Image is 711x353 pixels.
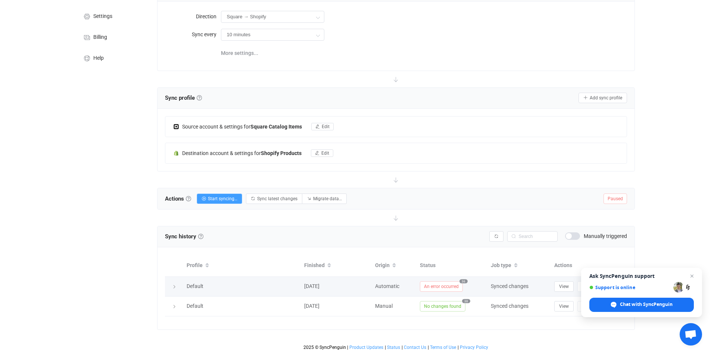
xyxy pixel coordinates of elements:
div: Manual [371,302,416,310]
span: Synced changes [491,283,528,289]
span: Default [187,283,203,289]
span: Migrate data… [313,196,342,201]
button: Start syncing… [197,193,242,204]
span: View [559,304,569,309]
div: Profile [183,259,300,272]
a: View [554,283,574,289]
span: An error occurred [420,281,463,292]
span: [DATE] [304,303,319,309]
span: | [458,345,459,350]
label: Sync every [165,27,221,42]
span: Start syncing… [208,196,237,201]
span: Chat with SyncPenguin [620,301,673,308]
input: Model [221,29,324,41]
span: 2025 © SyncPenguin [303,345,346,350]
span: Actions [165,193,191,204]
a: View [554,303,574,309]
div: Open chat [680,323,702,346]
button: Terminate [577,281,607,292]
span: View [559,284,569,289]
div: Status [416,261,487,270]
span: Contact Us [404,345,426,350]
span: Status [387,345,400,350]
span: | [385,345,386,350]
span: Sync latest changes [257,196,297,201]
span: | [428,345,429,350]
div: Finished [300,259,371,272]
span: Settings [93,13,112,19]
div: Job type [487,259,551,272]
input: Search [507,231,558,242]
button: Terminate [577,301,607,312]
span: Destination account & settings for [182,150,261,156]
span: Billing [93,34,107,40]
img: shopify.png [173,150,180,157]
input: Model [221,11,324,23]
span: No changes found [420,301,465,312]
b: Shopify Products [261,150,302,156]
span: Sync profile [165,92,202,103]
span: Support is online [589,285,671,290]
label: Direction [165,9,221,24]
a: Billing [75,26,150,47]
span: Close chat [687,272,696,281]
span: [DATE] [304,283,319,289]
span: 36 [459,279,468,283]
span: Add sync profile [590,95,622,100]
button: Edit [311,149,333,157]
button: Edit [311,123,334,130]
span: Sync history [165,233,196,240]
b: Square Catalog Items [250,124,302,130]
div: Origin [371,259,416,272]
a: Contact Us [403,345,427,350]
span: Default [187,303,203,309]
img: square.png [173,123,180,130]
span: Privacy Policy [460,345,488,350]
span: | [402,345,403,350]
div: Automatic [371,282,416,291]
button: Sync latest changes [246,193,302,204]
button: Add sync profile [579,93,627,103]
div: Actions [551,261,627,270]
a: Help [75,47,150,68]
a: Privacy Policy [459,345,489,350]
div: Chat with SyncPenguin [589,298,694,312]
span: More settings... [221,46,258,61]
span: Ask SyncPenguin support [589,273,694,279]
button: View [554,301,574,312]
a: Settings [75,5,150,26]
a: Terms of Use [430,345,456,350]
button: Migrate data… [302,193,347,204]
span: 38 [462,299,470,303]
button: View [554,281,574,292]
span: Manually triggered [584,233,627,239]
span: Edit [321,151,329,156]
span: Paused [604,193,627,204]
span: Synced changes [491,303,528,309]
span: Source account & settings for [182,124,250,130]
a: Product Updates [349,345,384,350]
span: Terms of Use [430,345,456,350]
a: Status [387,345,400,350]
span: Help [93,55,104,61]
span: | [347,345,348,350]
span: Edit [322,124,330,129]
